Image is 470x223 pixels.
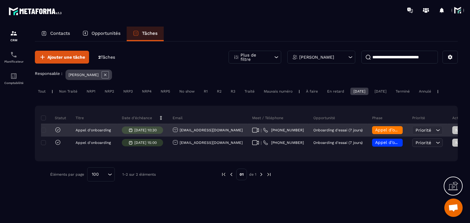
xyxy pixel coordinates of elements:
[241,88,258,95] div: Traité
[249,172,256,177] p: de 1
[261,141,262,145] span: |
[176,88,198,95] div: No show
[252,115,283,120] p: Meet / Téléphone
[158,88,173,95] div: NRP5
[173,115,183,120] p: Email
[2,25,26,46] a: formationformationCRM
[2,60,26,63] p: Planificateur
[416,128,431,133] span: Priorité
[371,88,390,95] div: [DATE]
[393,88,413,95] div: Terminé
[313,141,363,145] p: Onboarding d'essai (7 jours)
[76,141,111,145] p: Appel d'onboarding
[241,53,267,61] p: Plus de filtre
[127,27,164,41] a: Tâches
[90,171,101,178] span: 100
[2,38,26,42] p: CRM
[142,31,158,36] p: Tâches
[134,128,157,132] p: [DATE] 10:30
[299,55,334,59] p: [PERSON_NAME]
[35,51,89,64] button: Ajouter une tâche
[122,172,156,177] p: 1-2 sur 2 éléments
[324,88,347,95] div: En retard
[9,5,64,17] img: logo
[263,140,304,145] a: [PHONE_NUMBER]
[35,88,49,95] div: Tout
[303,88,321,95] div: À faire
[50,172,84,177] p: Éléments par page
[98,54,115,60] p: 2
[10,72,17,80] img: accountant
[87,167,115,181] div: Search for option
[444,199,463,217] div: Ouvrir le chat
[102,88,117,95] div: NRP2
[259,172,264,177] img: next
[10,30,17,37] img: formation
[52,89,53,93] p: |
[261,88,296,95] div: Mauvais numéro
[350,88,368,95] div: [DATE]
[134,141,157,145] p: [DATE] 15:00
[91,31,121,36] p: Opportunités
[452,115,464,120] p: Action
[299,89,300,93] p: |
[139,88,155,95] div: NRP4
[416,140,431,145] span: Priorité
[84,88,99,95] div: NRP1
[101,55,115,60] span: Tâches
[266,172,272,177] img: next
[120,88,136,95] div: NRP3
[76,128,111,132] p: Appel d'onboarding
[122,115,152,120] p: Date d’échéance
[35,27,76,41] a: Contacts
[261,128,262,133] span: |
[2,81,26,85] p: Comptabilité
[375,140,433,145] span: Appel d’onboarding planifié
[228,88,238,95] div: R3
[76,27,127,41] a: Opportunités
[372,115,382,120] p: Phase
[236,169,247,180] p: 01
[69,73,99,77] p: [PERSON_NAME]
[2,68,26,89] a: accountantaccountantComptabilité
[412,115,425,120] p: Priorité
[313,115,335,120] p: Opportunité
[201,88,211,95] div: R1
[101,171,106,178] input: Search for option
[76,115,84,120] p: Titre
[375,127,436,132] span: Appel d’onboarding terminée
[47,54,85,60] span: Ajouter une tâche
[43,115,66,120] p: Statut
[2,46,26,68] a: schedulerschedulerPlanificateur
[221,172,226,177] img: prev
[35,71,62,76] p: Responsable :
[313,128,363,132] p: Onboarding d'essai (7 jours)
[229,172,234,177] img: prev
[214,88,225,95] div: R2
[437,89,438,93] p: |
[50,31,70,36] p: Contacts
[56,88,80,95] div: Non Traité
[416,88,434,95] div: Annulé
[263,128,304,133] a: [PHONE_NUMBER]
[10,51,17,58] img: scheduler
